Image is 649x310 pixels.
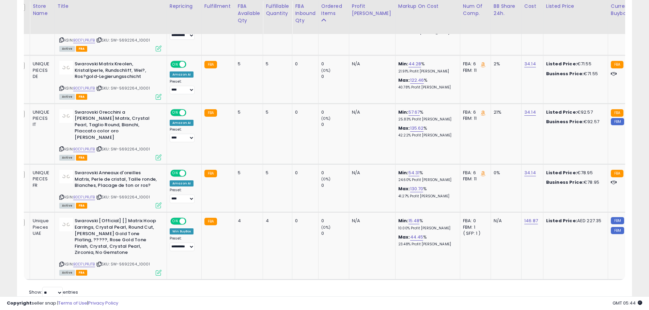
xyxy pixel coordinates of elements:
div: 0 [321,218,349,224]
div: €92.57 [546,119,603,125]
div: Win BuyBox [170,228,194,234]
div: Markup on Cost [398,3,457,10]
div: ASIN: [59,170,161,208]
p: 25.83% Profit [PERSON_NAME] [398,117,455,122]
div: 0 [321,230,349,236]
a: B0D7LPRJTB [73,194,95,200]
div: % [398,234,455,247]
b: Business Price: [546,70,584,77]
div: 5 [238,109,258,115]
p: 42.22% Profit [PERSON_NAME] [398,133,455,138]
div: FBA: 6 [463,170,485,176]
img: 21MNzB2cIkL._SL40_.jpg [59,109,73,123]
div: Title [58,3,164,10]
div: % [398,170,455,182]
b: Max: [398,185,410,192]
small: (0%) [321,176,331,182]
div: €92.57 [546,109,603,115]
div: 5 [266,170,287,176]
span: All listings currently available for purchase on Amazon [59,155,75,161]
div: 0 [295,61,313,67]
a: B0D7LPRJTB [73,146,95,152]
p: 41.27% Profit [PERSON_NAME] [398,194,455,199]
div: UNIQUE PIECES FR [33,170,49,189]
span: 2025-09-16 05:44 GMT [613,300,642,306]
small: (0%) [321,68,331,73]
span: | SKU: SW-5692264_10001 [96,146,150,152]
div: BB Share 24h. [494,3,519,17]
div: Profit [PERSON_NAME] [352,3,392,17]
div: N/A [352,109,390,115]
span: Show: entries [29,289,78,295]
div: 5 [238,61,258,67]
div: Ordered Items [321,3,346,17]
a: 130.70 [410,185,423,192]
img: 21MNzB2cIkL._SL40_.jpg [59,218,73,231]
b: Swarovski [Official] [] Matrix Hoop Earrings, Crystal Pearl, Round Cut, [PERSON_NAME] Gold Tone P... [75,218,157,257]
p: 23.48% Profit [PERSON_NAME] [398,242,455,247]
span: FBA [76,94,88,100]
b: Min: [398,109,408,115]
div: Preset: [170,79,196,95]
small: FBM [611,217,624,224]
span: OFF [185,110,196,115]
span: | SKU: SW-5692264_10001 [96,261,150,267]
div: ( SFP: 1 ) [463,230,485,236]
span: All listings currently available for purchase on Amazon [59,203,75,209]
div: Fulfillment [204,3,232,10]
a: 15.48 [408,217,420,224]
span: FBA [76,155,88,161]
div: FBM: 11 [463,176,485,182]
a: B0D7LPRJTB [73,85,95,91]
div: FBM: 11 [463,67,485,74]
b: Min: [398,217,408,224]
div: % [398,125,455,138]
div: 0 [321,74,349,80]
b: Business Price: [546,179,584,185]
div: Preset: [170,127,196,143]
b: Max: [398,77,410,83]
img: 21MNzB2cIkL._SL40_.jpg [59,170,73,183]
div: % [398,186,455,198]
div: €71.55 [546,71,603,77]
small: FBA [611,109,623,117]
div: Amazon AI [170,120,194,126]
div: % [398,61,455,74]
div: 0 [321,182,349,189]
div: FBA Available Qty [238,3,260,24]
div: 4 [266,218,287,224]
small: FBA [611,170,623,177]
div: 5 [266,109,287,115]
span: | SKU: SW-5692264_10001 [96,85,150,91]
a: 146.87 [524,217,538,224]
a: 135.62 [410,125,424,132]
div: Preset: [170,236,196,251]
div: 4 [238,218,258,224]
small: FBA [204,61,217,68]
p: 21.91% Profit [PERSON_NAME] [398,69,455,74]
a: 57.67 [408,109,420,116]
div: €71.55 [546,61,603,67]
a: 34.14 [524,61,536,67]
p: 10.00% Profit [PERSON_NAME] [398,226,455,231]
div: AED 227.35 [546,218,603,224]
span: ON [171,62,180,67]
div: Unique Pieces UAE [33,218,49,236]
div: 0 [321,61,349,67]
a: 122.46 [410,77,424,84]
div: 5 [266,61,287,67]
div: Store Name [33,3,52,17]
a: 34.14 [524,109,536,116]
small: (0%) [321,225,331,230]
a: Terms of Use [58,300,87,306]
div: Cost [524,3,540,10]
small: FBA [204,170,217,177]
a: 44.28 [408,61,421,67]
a: 54.31 [408,169,420,176]
b: Listed Price: [546,169,577,176]
div: €78.95 [546,179,603,185]
div: 0 [295,170,313,176]
div: Amazon AI [170,180,194,186]
small: FBA [611,61,623,68]
span: OFF [185,218,196,224]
